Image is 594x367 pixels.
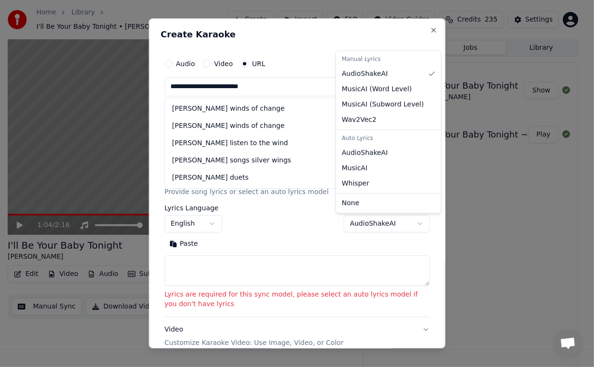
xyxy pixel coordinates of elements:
[342,163,368,173] span: MusicAI
[342,148,388,158] span: AudioShakeAI
[342,100,424,109] span: MusicAI ( Subword Level )
[338,53,439,66] div: Manual Lyrics
[342,69,388,79] span: AudioShakeAI
[342,115,376,125] span: Wav2Vec2
[342,198,359,208] span: None
[338,132,439,145] div: Auto Lyrics
[342,84,412,94] span: MusicAI ( Word Level )
[342,179,369,188] span: Whisper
